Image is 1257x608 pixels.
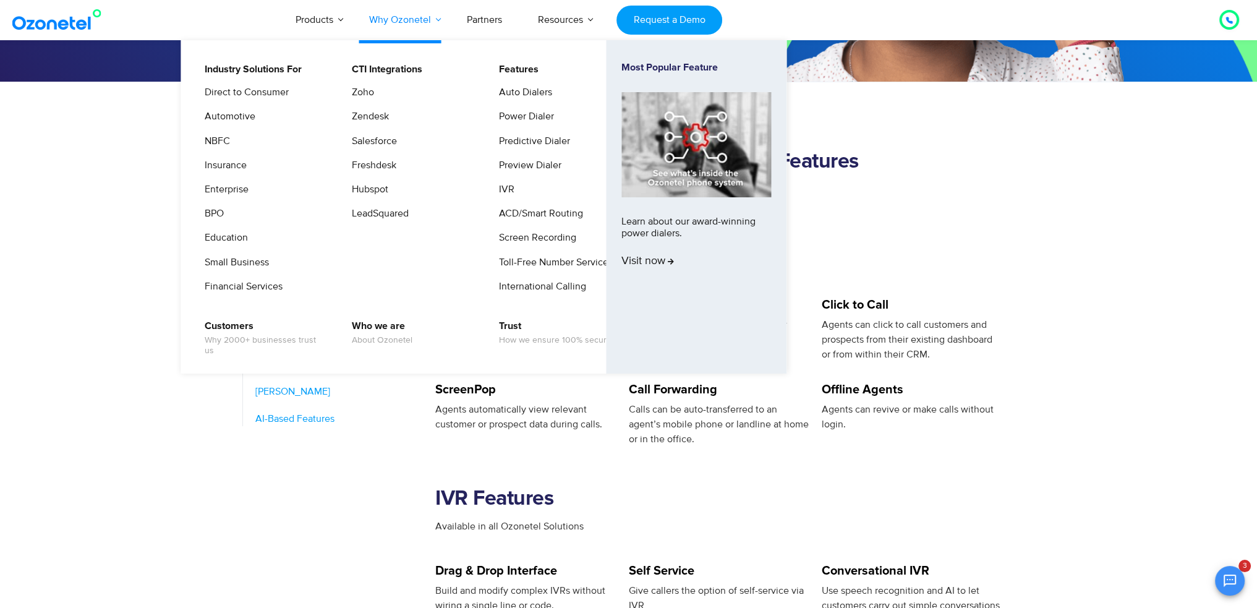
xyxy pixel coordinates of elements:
span: Agents can click to call customers and prospects from their existing dashboard or from within the... [822,319,992,361]
a: Education [197,230,250,246]
a: TrustHow we ensure 100% security [491,319,617,348]
a: ACD/Smart Routing [491,206,585,221]
h5: ScreenPop [435,383,616,396]
a: Automotive [197,109,257,124]
a: Toll-Free Number Services [491,255,615,270]
span: Agents automatically view relevant customer or prospect data during calls. [435,403,602,430]
a: Zoho [344,85,376,100]
a: Hubspot [344,182,390,197]
a: Power Dialer [491,109,556,124]
span: Calls can be auto-transferred to an agent’s mobile phone or landline at home or in the office. [628,403,808,445]
a: CustomersWhy 2000+ businesses trust us [197,319,328,358]
a: BPO [197,206,226,221]
span: 3 [1238,560,1251,572]
a: Freshdesk [344,158,398,173]
h5: Drag & Drop Interface [435,565,616,577]
a: Enterprise [197,182,250,197]
a: Features [491,62,540,77]
a: Zendesk [344,109,391,124]
h5: Click to Call [822,299,1002,311]
span: Agents can revive or make calls without login. [822,403,994,430]
a: Direct to Consumer [197,85,291,100]
h2: IVR Features [435,487,1015,512]
span: Visit now [621,255,674,268]
h5: Conversational IVR [822,565,1002,577]
a: Industry Solutions For [197,62,304,77]
span: Why 2000+ businesses trust us [205,335,326,356]
h5: Self Service [628,565,809,577]
a: Most Popular FeatureLearn about our award-winning power dialers.Visit now [621,62,771,352]
span: [PERSON_NAME] [255,384,330,399]
a: Screen Recording [491,230,578,246]
a: Predictive Dialer [491,134,572,149]
h5: Call Forwarding [628,383,809,396]
a: NBFC [197,134,232,149]
a: Preview Dialer [491,158,563,173]
a: Salesforce [344,134,399,149]
a: Financial Services [197,279,284,294]
span: About Ozonetel [352,335,412,346]
span: How we ensure 100% security [499,335,615,346]
h5: Offline Agents [822,383,1002,396]
a: Auto Dialers [491,85,554,100]
a: IVR [491,182,516,197]
a: [PERSON_NAME] [255,384,424,399]
img: phone-system-min.jpg [621,92,771,197]
span: Available in all Ozonetel Solutions [435,520,584,533]
a: CTI Integrations [344,62,424,77]
a: LeadSquared [344,206,411,221]
button: Open chat [1215,566,1245,596]
a: Small Business [197,255,271,270]
span: AI-Based Features [255,411,334,426]
a: AI-Based Features [255,411,424,426]
a: Insurance [197,158,249,173]
a: Who we areAbout Ozonetel [344,319,414,348]
a: Request a Demo [616,6,722,35]
a: International Calling [491,279,588,294]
